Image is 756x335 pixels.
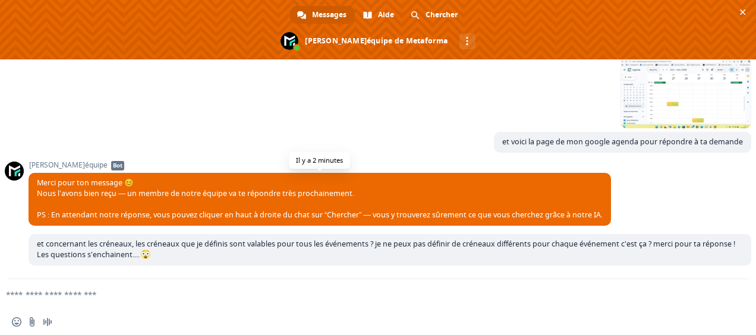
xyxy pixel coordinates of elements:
[502,137,743,147] span: et voici la page de mon google agenda pour répondre à ta demande
[43,317,52,327] span: Message audio
[312,6,346,24] span: Messages
[37,178,603,220] span: Merci pour ton message 😊 Nous l’avons bien reçu — un membre de notre équipe va te répondre très p...
[459,33,475,49] div: Autres canaux
[12,317,21,327] span: Insérer un emoji
[37,239,735,260] span: et concernant les créneaux, les créneaux que je définis sont valables pour tous les événements ? ...
[426,6,458,24] span: Chercher
[356,6,402,24] div: Aide
[736,6,749,18] span: Fermer le chat
[404,6,466,24] div: Chercher
[27,317,37,327] span: Envoyer un fichier
[6,289,712,300] textarea: Entrez votre message...
[290,6,355,24] div: Messages
[29,161,611,169] span: [PERSON_NAME]équipe
[378,6,394,24] span: Aide
[111,161,124,170] span: Bot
